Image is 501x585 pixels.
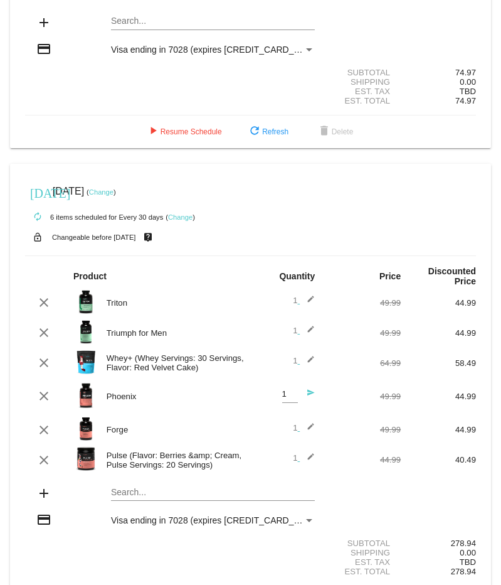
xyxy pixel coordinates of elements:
[89,188,113,196] a: Change
[325,425,401,434] div: 49.99
[401,425,476,434] div: 44.99
[379,271,401,281] strong: Price
[325,557,401,567] div: Est. Tax
[111,45,321,55] span: Visa ending in 7028 (expires [CREDIT_CARD_DATA])
[293,453,315,463] span: 1
[325,539,401,548] div: Subtotal
[73,416,98,441] img: Image-1-Carousel-Forge-ARN-1000x1000-1.png
[36,15,51,30] mat-icon: add
[36,295,51,310] mat-icon: clear
[36,389,51,404] mat-icon: clear
[325,328,401,338] div: 49.99
[135,121,232,143] button: Resume Schedule
[36,325,51,340] mat-icon: clear
[36,512,51,527] mat-icon: credit_card
[36,453,51,468] mat-icon: clear
[168,213,192,221] a: Change
[293,356,315,365] span: 1
[36,355,51,370] mat-icon: clear
[401,539,476,548] div: 278.94
[401,68,476,77] div: 74.97
[247,124,262,139] mat-icon: refresh
[145,127,222,136] span: Resume Schedule
[36,486,51,501] mat-icon: add
[401,358,476,368] div: 58.49
[460,87,476,96] span: TBD
[73,319,98,345] img: Image-1-Triumph_carousel-front-transp.png
[36,422,51,437] mat-icon: clear
[111,515,315,525] mat-select: Payment Method
[25,213,163,221] small: 6 items scheduled for Every 30 days
[111,515,321,525] span: Visa ending in 7028 (expires [CREDIT_CARD_DATA])
[73,383,98,408] img: Image-1-Carousel-Phoenix-2025.png
[460,557,476,567] span: TBD
[293,296,315,305] span: 1
[30,185,45,200] mat-icon: [DATE]
[111,488,315,498] input: Search...
[293,423,315,432] span: 1
[325,68,401,77] div: Subtotal
[317,127,354,136] span: Delete
[247,127,288,136] span: Refresh
[401,298,476,308] div: 44.99
[36,41,51,56] mat-icon: credit_card
[300,325,315,340] mat-icon: edit
[460,548,476,557] span: 0.00
[73,289,98,314] img: Image-1-Carousel-Triton-Transp.png
[325,96,401,105] div: Est. Total
[100,425,251,434] div: Forge
[145,124,161,139] mat-icon: play_arrow
[325,392,401,401] div: 49.99
[111,16,315,26] input: Search...
[317,124,332,139] mat-icon: delete
[325,567,401,576] div: Est. Total
[325,87,401,96] div: Est. Tax
[307,121,364,143] button: Delete
[455,96,476,105] span: 74.97
[300,295,315,310] mat-icon: edit
[100,298,251,308] div: Triton
[166,213,195,221] small: ( )
[401,455,476,464] div: 40.49
[100,328,251,338] div: Triumph for Men
[237,121,298,143] button: Refresh
[279,271,315,281] strong: Quantity
[451,567,476,576] span: 278.94
[30,229,45,245] mat-icon: lock_open
[401,392,476,401] div: 44.99
[52,233,136,241] small: Changeable before [DATE]
[73,446,98,471] img: Pulse-20S-BC-USA-1.png
[325,548,401,557] div: Shipping
[300,389,315,404] mat-icon: send
[325,358,401,368] div: 64.99
[73,350,98,375] img: Image-1-Whey-2lb-Red-Velvet-1000x1000-Roman-Berezecky.png
[140,229,156,245] mat-icon: live_help
[300,422,315,437] mat-icon: edit
[401,328,476,338] div: 44.99
[87,188,116,196] small: ( )
[460,77,476,87] span: 0.00
[111,45,315,55] mat-select: Payment Method
[293,326,315,335] span: 1
[325,455,401,464] div: 44.99
[282,390,298,399] input: Quantity
[325,77,401,87] div: Shipping
[300,453,315,468] mat-icon: edit
[73,271,107,281] strong: Product
[325,298,401,308] div: 49.99
[100,353,251,372] div: Whey+ (Whey Servings: 30 Servings, Flavor: Red Velvet Cake)
[100,451,251,470] div: Pulse (Flavor: Berries &amp; Cream, Pulse Servings: 20 Servings)
[428,266,476,286] strong: Discounted Price
[30,210,45,225] mat-icon: autorenew
[100,392,251,401] div: Phoenix
[300,355,315,370] mat-icon: edit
